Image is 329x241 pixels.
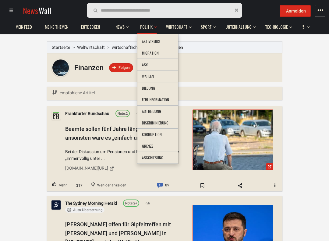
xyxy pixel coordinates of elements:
[137,106,178,117] li: Abtreibung
[137,140,178,152] li: Grenze
[137,36,178,48] li: Aktivismus
[137,152,178,164] li: Abschiebung
[137,21,156,33] a: Politik
[137,70,178,82] li: Wahlen
[137,18,157,34] button: Politik
[140,24,153,30] span: Politik
[137,94,178,106] li: Fehlinformation
[137,129,178,141] li: Korruption
[137,117,178,129] li: Diskriminierung
[137,47,178,59] li: Migration
[137,59,178,71] li: Asyl
[137,82,178,94] li: Bildung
